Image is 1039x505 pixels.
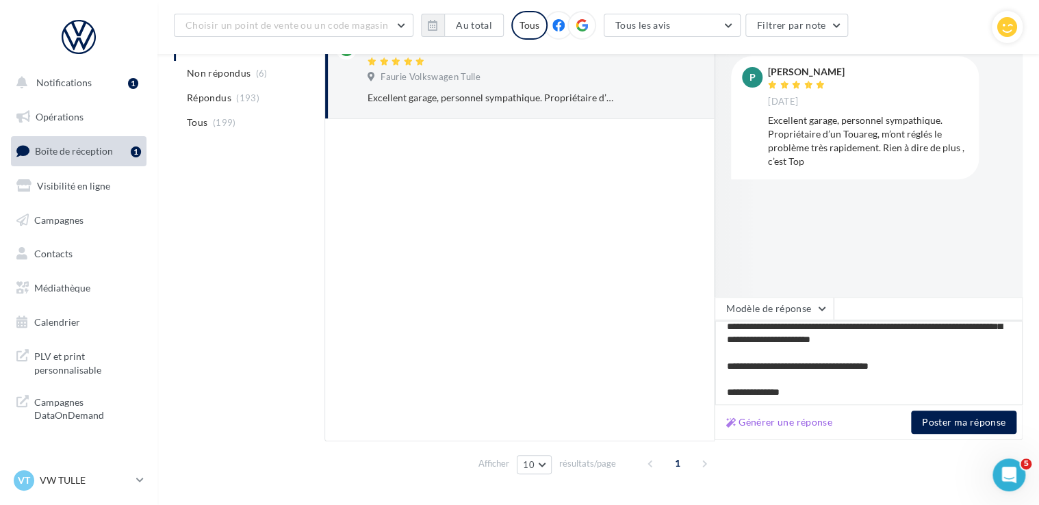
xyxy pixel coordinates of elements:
[667,452,689,474] span: 1
[174,14,413,37] button: Choisir un point de vente ou un code magasin
[511,11,548,40] div: Tous
[40,474,131,487] p: VW TULLE
[517,455,552,474] button: 10
[36,111,84,122] span: Opérations
[749,70,756,84] span: P
[35,145,113,157] span: Boîte de réception
[715,297,834,320] button: Modèle de réponse
[37,180,110,192] span: Visibilité en ligne
[213,117,236,128] span: (199)
[768,114,968,168] div: Excellent garage, personnel sympathique. Propriétaire d’un Touareg, m’ont réglés le problème très...
[421,14,504,37] button: Au total
[8,387,149,428] a: Campagnes DataOnDemand
[236,92,259,103] span: (193)
[34,347,141,376] span: PLV et print personnalisable
[187,66,251,80] span: Non répondus
[768,96,798,108] span: [DATE]
[128,78,138,89] div: 1
[1021,458,1031,469] span: 5
[36,77,92,88] span: Notifications
[187,91,231,105] span: Répondus
[8,341,149,382] a: PLV et print personnalisable
[8,172,149,200] a: Visibilité en ligne
[523,459,535,470] span: 10
[768,67,845,77] div: [PERSON_NAME]
[8,308,149,337] a: Calendrier
[8,136,149,166] a: Boîte de réception1
[478,457,509,470] span: Afficher
[34,282,90,294] span: Médiathèque
[721,414,838,430] button: Générer une réponse
[11,467,146,493] a: VT VW TULLE
[8,274,149,302] a: Médiathèque
[8,103,149,131] a: Opérations
[745,14,849,37] button: Filtrer par note
[911,411,1016,434] button: Poster ma réponse
[18,474,30,487] span: VT
[8,68,144,97] button: Notifications 1
[131,146,141,157] div: 1
[559,457,616,470] span: résultats/page
[381,71,480,83] span: Faurie Volkswagen Tulle
[615,19,671,31] span: Tous les avis
[444,14,504,37] button: Au total
[34,393,141,422] span: Campagnes DataOnDemand
[604,14,741,37] button: Tous les avis
[187,116,207,129] span: Tous
[8,239,149,268] a: Contacts
[34,248,73,259] span: Contacts
[185,19,388,31] span: Choisir un point de vente ou un code magasin
[256,68,268,79] span: (6)
[992,458,1025,491] iframe: Intercom live chat
[34,213,84,225] span: Campagnes
[8,206,149,235] a: Campagnes
[34,316,80,328] span: Calendrier
[368,91,613,105] div: Excellent garage, personnel sympathique. Propriétaire d’un Touareg, m’ont réglés le problème très...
